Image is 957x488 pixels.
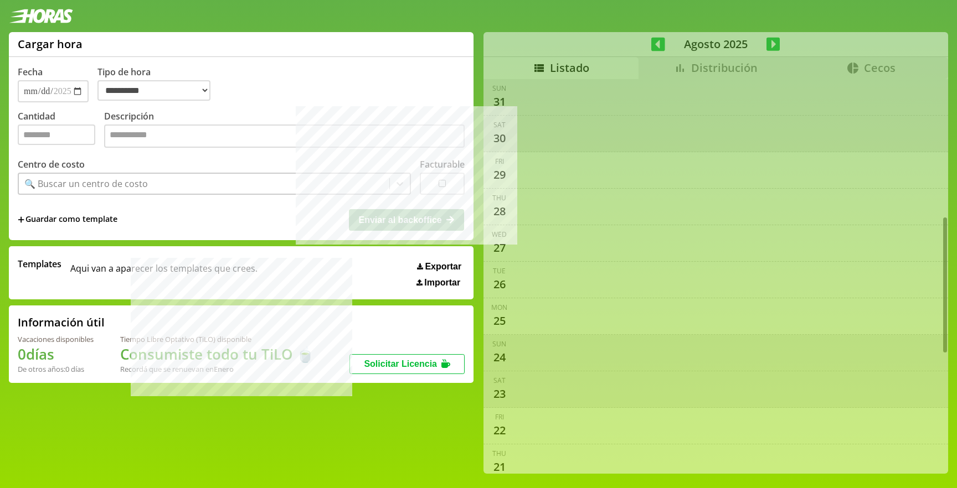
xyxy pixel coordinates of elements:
label: Tipo de hora [97,66,219,102]
button: Exportar [414,261,465,272]
div: Vacaciones disponibles [18,334,94,344]
div: 🔍 Buscar un centro de costo [24,178,148,190]
span: +Guardar como template [18,214,117,226]
span: Templates [18,258,61,270]
h1: 0 días [18,344,94,364]
span: Exportar [425,262,461,272]
span: Aqui van a aparecer los templates que crees. [70,258,258,288]
h1: Consumiste todo tu TiLO 🍵 [120,344,314,364]
span: Solicitar Licencia [364,359,437,368]
label: Descripción [104,110,465,150]
label: Centro de costo [18,158,85,170]
h1: Cargar hora [18,37,83,51]
label: Cantidad [18,110,104,150]
button: Solicitar Licencia [349,354,465,374]
div: De otros años: 0 días [18,364,94,374]
div: Recordá que se renuevan en [120,364,314,374]
div: Tiempo Libre Optativo (TiLO) disponible [120,334,314,344]
label: Facturable [420,158,465,170]
textarea: Descripción [104,124,465,148]
img: logotipo [9,9,73,23]
b: Enero [214,364,234,374]
span: Importar [424,278,460,288]
select: Tipo de hora [97,80,210,101]
input: Cantidad [18,124,95,145]
span: + [18,214,24,226]
h2: Información útil [18,315,105,330]
label: Fecha [18,66,43,78]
